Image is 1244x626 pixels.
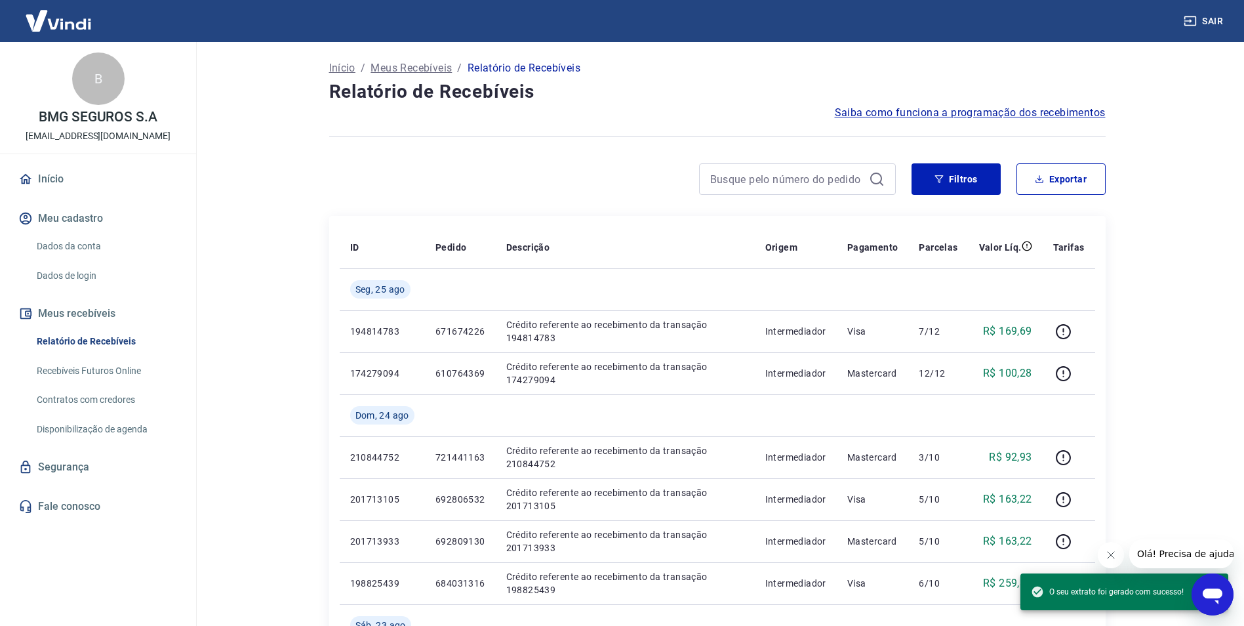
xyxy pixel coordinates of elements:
[435,451,485,464] p: 721441163
[506,570,744,596] p: Crédito referente ao recebimento da transação 198825439
[919,241,957,254] p: Parcelas
[983,323,1032,339] p: R$ 169,69
[350,241,359,254] p: ID
[31,386,180,413] a: Contratos com credores
[435,493,485,506] p: 692806532
[371,60,452,76] a: Meus Recebíveis
[1129,539,1234,568] iframe: Mensagem da empresa
[31,416,180,443] a: Disponibilização de agenda
[468,60,580,76] p: Relatório de Recebíveis
[435,577,485,590] p: 684031316
[16,204,180,233] button: Meu cadastro
[31,262,180,289] a: Dados de login
[506,528,744,554] p: Crédito referente ao recebimento da transação 201713933
[983,533,1032,549] p: R$ 163,22
[350,325,414,338] p: 194814783
[989,449,1032,465] p: R$ 92,93
[765,367,826,380] p: Intermediador
[350,451,414,464] p: 210844752
[506,241,550,254] p: Descrição
[16,165,180,194] a: Início
[39,110,157,124] p: BMG SEGUROS S.A
[983,365,1032,381] p: R$ 100,28
[847,451,898,464] p: Mastercard
[329,60,355,76] a: Início
[8,9,110,20] span: Olá! Precisa de ajuda?
[847,325,898,338] p: Visa
[435,241,466,254] p: Pedido
[983,491,1032,507] p: R$ 163,22
[350,493,414,506] p: 201713105
[919,535,957,548] p: 5/10
[1031,585,1184,598] span: O seu extrato foi gerado com sucesso!
[1181,9,1228,33] button: Sair
[1016,163,1106,195] button: Exportar
[350,577,414,590] p: 198825439
[72,52,125,105] div: B
[847,493,898,506] p: Visa
[912,163,1001,195] button: Filtros
[1192,574,1234,616] iframe: Botão para abrir a janela de mensagens
[1053,241,1085,254] p: Tarifas
[506,486,744,512] p: Crédito referente ao recebimento da transação 201713105
[16,492,180,521] a: Fale conosco
[355,283,405,296] span: Seg, 25 ago
[765,493,826,506] p: Intermediador
[983,575,1032,591] p: R$ 259,33
[361,60,365,76] p: /
[765,325,826,338] p: Intermediador
[435,325,485,338] p: 671674226
[919,451,957,464] p: 3/10
[31,358,180,385] a: Recebíveis Futuros Online
[435,535,485,548] p: 692809130
[1098,542,1124,568] iframe: Fechar mensagem
[506,360,744,386] p: Crédito referente ao recebimento da transação 174279094
[847,577,898,590] p: Visa
[31,233,180,260] a: Dados da conta
[847,241,898,254] p: Pagamento
[765,451,826,464] p: Intermediador
[350,367,414,380] p: 174279094
[506,318,744,344] p: Crédito referente ao recebimento da transação 194814783
[765,577,826,590] p: Intermediador
[919,493,957,506] p: 5/10
[506,444,744,470] p: Crédito referente ao recebimento da transação 210844752
[26,129,171,143] p: [EMAIL_ADDRESS][DOMAIN_NAME]
[765,535,826,548] p: Intermediador
[919,325,957,338] p: 7/12
[16,299,180,328] button: Meus recebíveis
[979,241,1022,254] p: Valor Líq.
[31,328,180,355] a: Relatório de Recebíveis
[847,535,898,548] p: Mastercard
[765,241,797,254] p: Origem
[16,1,101,41] img: Vindi
[457,60,462,76] p: /
[329,79,1106,105] h4: Relatório de Recebíveis
[847,367,898,380] p: Mastercard
[435,367,485,380] p: 610764369
[355,409,409,422] span: Dom, 24 ago
[919,577,957,590] p: 6/10
[835,105,1106,121] a: Saiba como funciona a programação dos recebimentos
[16,453,180,482] a: Segurança
[919,367,957,380] p: 12/12
[350,535,414,548] p: 201713933
[710,169,864,189] input: Busque pelo número do pedido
